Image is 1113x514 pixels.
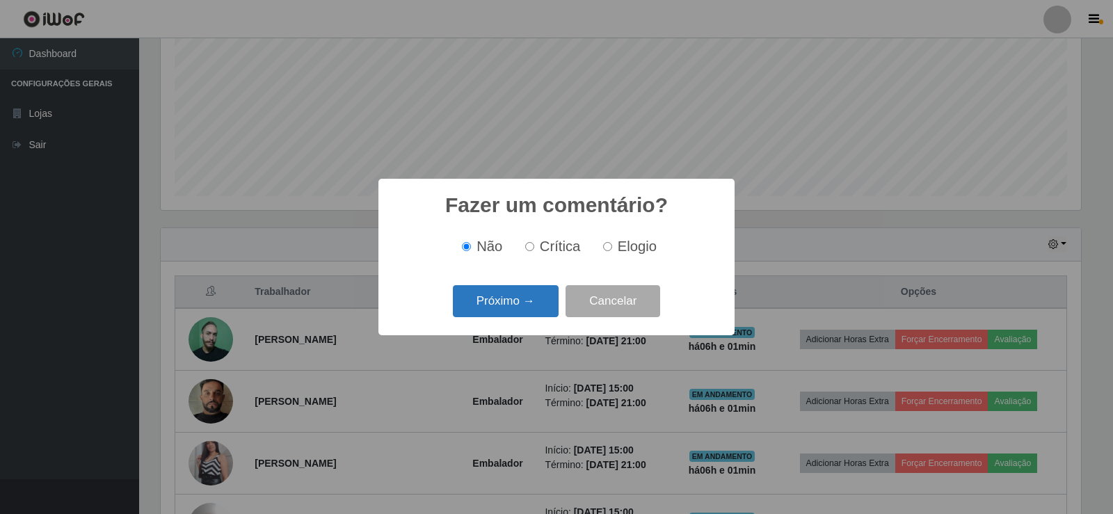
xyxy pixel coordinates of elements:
[445,193,668,218] h2: Fazer um comentário?
[525,242,534,251] input: Crítica
[453,285,559,318] button: Próximo →
[566,285,660,318] button: Cancelar
[540,239,581,254] span: Crítica
[462,242,471,251] input: Não
[618,239,657,254] span: Elogio
[603,242,612,251] input: Elogio
[477,239,502,254] span: Não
